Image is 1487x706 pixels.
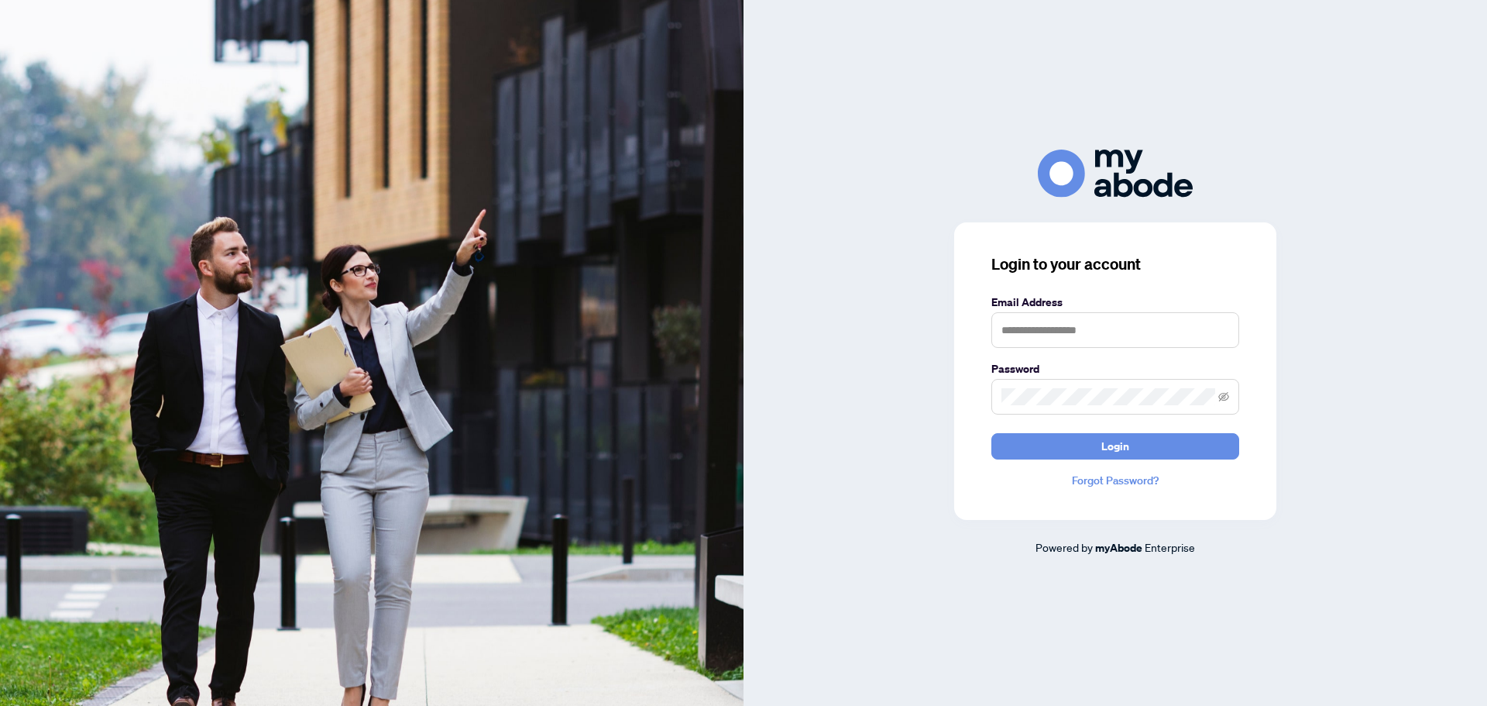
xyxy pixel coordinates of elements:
[1101,434,1129,459] span: Login
[991,360,1239,377] label: Password
[991,472,1239,489] a: Forgot Password?
[991,253,1239,275] h3: Login to your account
[991,433,1239,460] button: Login
[991,294,1239,311] label: Email Address
[1145,540,1195,554] span: Enterprise
[1035,540,1093,554] span: Powered by
[1038,150,1193,197] img: ma-logo
[1218,391,1229,402] span: eye-invisible
[1095,539,1142,556] a: myAbode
